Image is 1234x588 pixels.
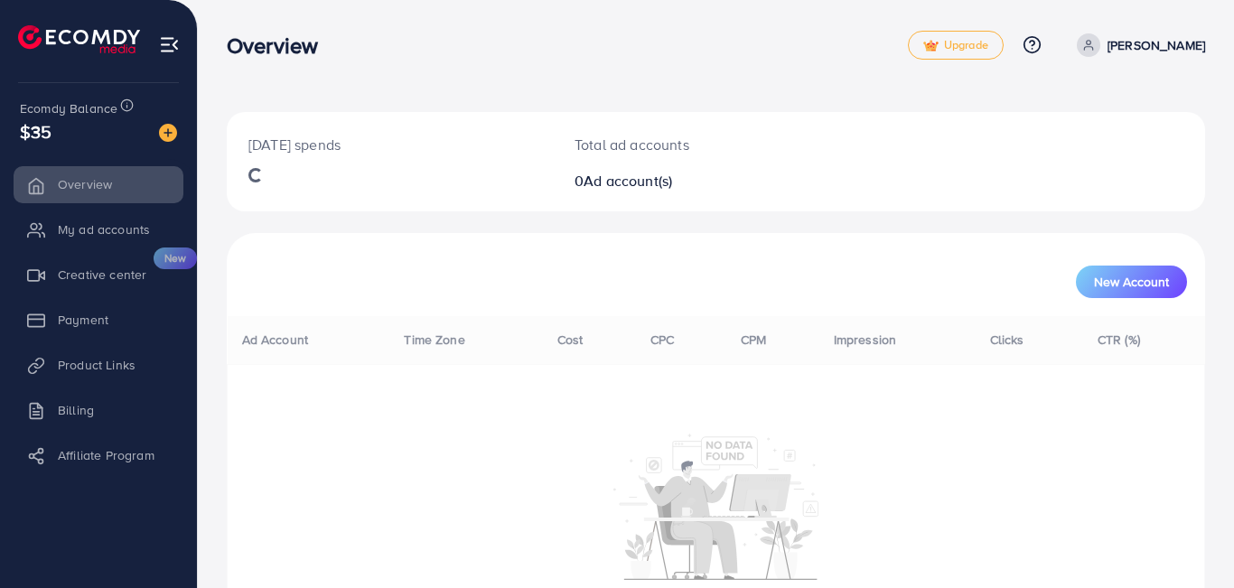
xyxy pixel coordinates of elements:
[1070,33,1205,57] a: [PERSON_NAME]
[1108,34,1205,56] p: [PERSON_NAME]
[923,40,939,52] img: tick
[20,99,117,117] span: Ecomdy Balance
[1076,266,1187,298] button: New Account
[18,25,140,53] img: logo
[1094,275,1169,288] span: New Account
[248,134,531,155] p: [DATE] spends
[159,124,177,142] img: image
[575,134,776,155] p: Total ad accounts
[159,34,180,55] img: menu
[227,33,332,59] h3: Overview
[923,39,988,52] span: Upgrade
[908,31,1004,60] a: tickUpgrade
[20,118,51,145] span: $35
[584,171,672,191] span: Ad account(s)
[575,173,776,190] h2: 0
